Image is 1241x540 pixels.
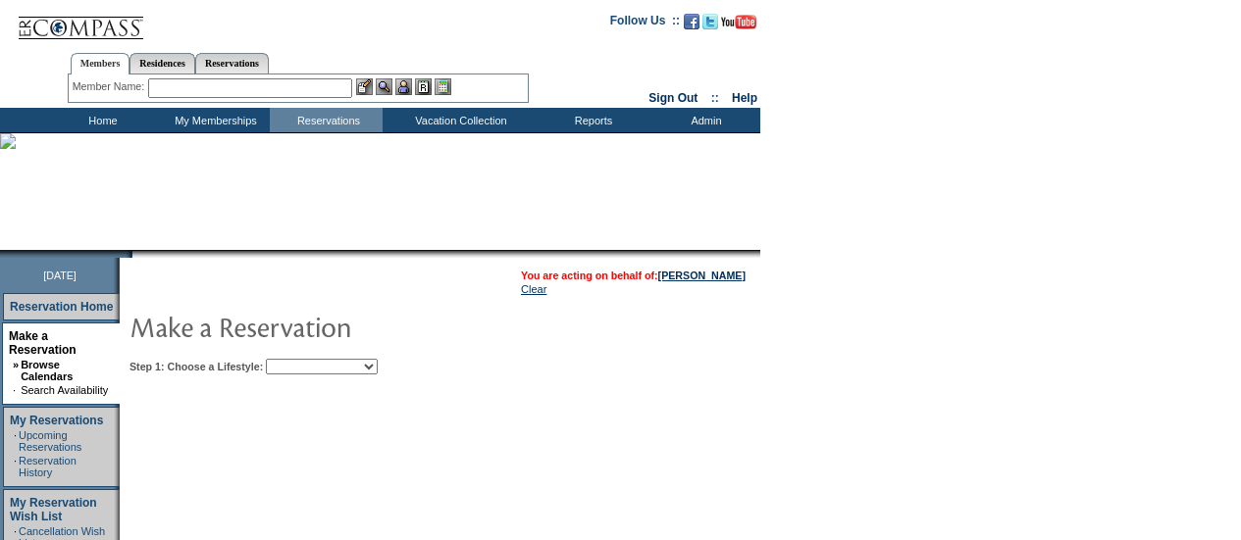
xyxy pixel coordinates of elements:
img: View [376,78,392,95]
a: Search Availability [21,384,108,396]
a: Make a Reservation [9,329,77,357]
a: My Reservation Wish List [10,496,97,523]
td: Follow Us :: [610,12,680,35]
img: Reservations [415,78,432,95]
img: b_edit.gif [356,78,373,95]
td: Home [44,108,157,132]
b: Step 1: Choose a Lifestyle: [129,361,263,372]
a: Residences [129,53,195,74]
a: Sign Out [648,91,698,105]
a: My Reservations [10,414,103,427]
img: pgTtlMakeReservation.gif [129,307,522,346]
a: Reservation History [19,455,77,478]
a: [PERSON_NAME] [658,270,746,281]
span: :: [711,91,719,105]
td: · [14,429,17,453]
a: Subscribe to our YouTube Channel [721,20,756,31]
img: promoShadowLeftCorner.gif [126,250,132,258]
a: Follow us on Twitter [702,20,718,31]
img: Become our fan on Facebook [684,14,699,29]
img: Impersonate [395,78,412,95]
span: [DATE] [43,270,77,281]
a: Reservations [195,53,269,74]
td: · [13,384,19,396]
b: » [13,359,19,370]
td: Reservations [270,108,383,132]
a: Become our fan on Facebook [684,20,699,31]
a: Browse Calendars [21,359,73,382]
a: Clear [521,283,546,295]
img: Subscribe to our YouTube Channel [721,15,756,29]
img: Follow us on Twitter [702,14,718,29]
td: Vacation Collection [383,108,535,132]
img: b_calculator.gif [435,78,451,95]
a: Help [732,91,757,105]
td: · [14,455,17,478]
span: You are acting on behalf of: [521,270,746,281]
a: Upcoming Reservations [19,429,81,453]
td: Admin [647,108,760,132]
img: blank.gif [132,250,134,258]
a: Members [71,53,130,74]
div: Member Name: [73,78,148,95]
a: Reservation Home [10,300,113,314]
td: My Memberships [157,108,270,132]
td: Reports [535,108,647,132]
